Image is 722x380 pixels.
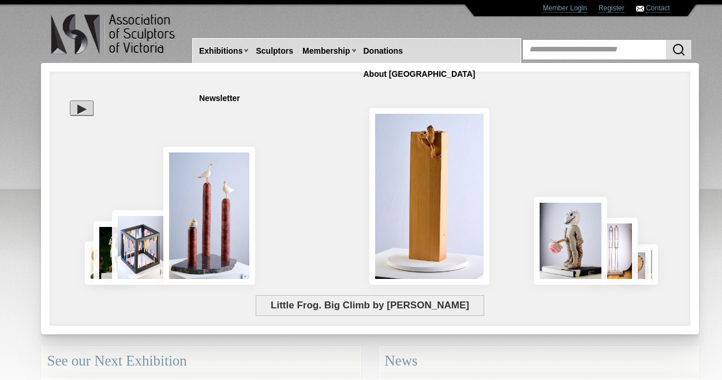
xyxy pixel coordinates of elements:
img: Swingers [589,218,638,285]
img: Rising Tides [163,147,255,285]
span: Little Frog. Big Climb by [PERSON_NAME] [256,295,485,316]
div: See our Next Exhibition [41,346,361,377]
a: Member Login [543,4,587,13]
a: Contact [646,4,669,13]
a: Newsletter [194,88,245,109]
img: Little Frog. Big Climb [369,108,489,285]
a: Membership [298,40,354,62]
a: Sculptors [251,40,298,62]
a: About [GEOGRAPHIC_DATA] [359,64,480,85]
img: Let There Be Light [534,197,607,285]
div: News [379,346,699,377]
a: Donations [359,40,407,62]
a: Exhibitions [194,40,247,62]
img: logo.png [50,12,177,57]
img: Search [672,43,686,57]
img: Waiting together for the Home coming [629,244,658,285]
img: Contact ASV [636,6,644,12]
a: Register [598,4,624,13]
